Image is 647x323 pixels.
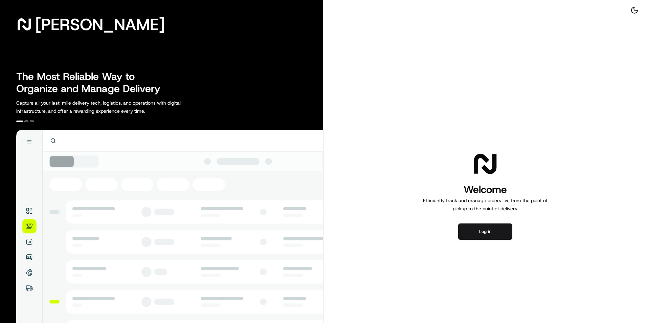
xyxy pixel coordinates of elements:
[458,223,512,240] button: Log in
[16,70,168,95] h2: The Most Reliable Way to Organize and Manage Delivery
[35,18,165,31] span: [PERSON_NAME]
[16,99,211,115] p: Capture all your last-mile delivery tech, logistics, and operations with digital infrastructure, ...
[420,196,550,213] p: Efficiently track and manage orders live from the point of pickup to the point of delivery.
[420,183,550,196] h1: Welcome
